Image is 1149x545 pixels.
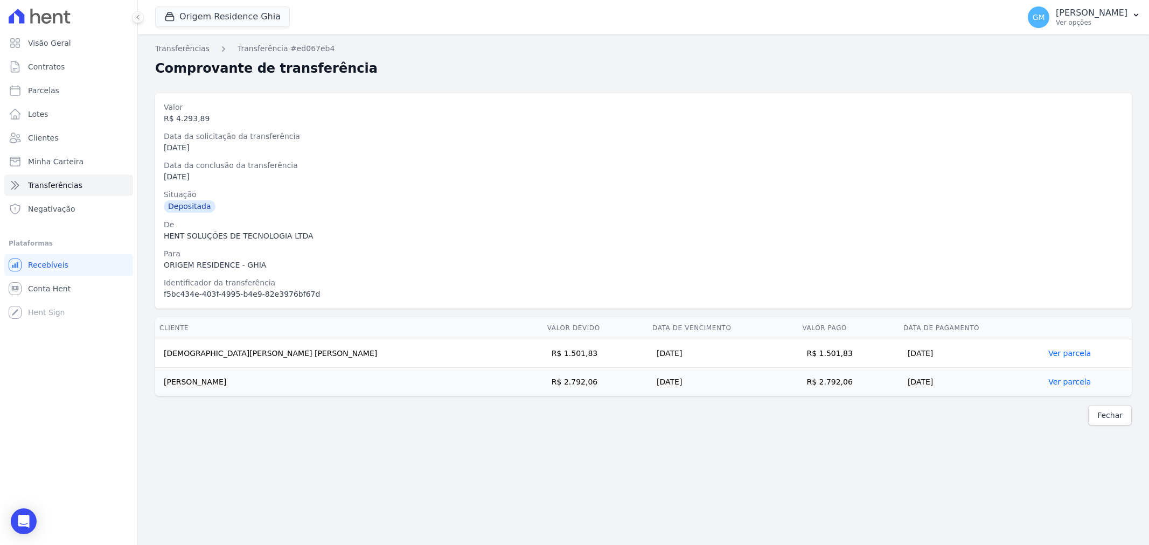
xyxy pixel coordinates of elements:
div: f5bc434e-403f-4995-b4e9-82e3976bf67d [164,289,1123,300]
a: Clientes [4,127,133,149]
a: Minha Carteira [4,151,133,172]
th: Cliente [155,317,543,339]
div: Situação [164,189,1123,200]
td: [PERSON_NAME] [155,368,543,396]
a: Transferências [155,43,210,54]
span: Clientes [28,132,58,143]
div: Data da conclusão da transferência [164,160,1123,171]
span: Minha Carteira [28,156,83,167]
div: Para [164,248,1123,260]
div: Data da solicitação da transferência [164,131,1123,142]
div: Depositada [164,200,215,213]
button: Origem Residence Ghia [155,6,290,27]
a: Transferências [4,174,133,196]
button: GM [PERSON_NAME] Ver opções [1019,2,1149,32]
span: Parcelas [28,85,59,96]
th: Data de Pagamento [899,317,1044,339]
a: Contratos [4,56,133,78]
a: Lotes [4,103,133,125]
span: Recebíveis [28,260,68,270]
div: Open Intercom Messenger [11,508,37,534]
td: [DATE] [648,339,798,368]
div: HENT SOLUÇÕES DE TECNOLOGIA LTDA [164,230,1123,242]
td: [DEMOGRAPHIC_DATA][PERSON_NAME] [PERSON_NAME] [155,339,543,368]
p: Ver opções [1056,18,1127,27]
div: [DATE] [164,171,1123,183]
th: Valor devido [543,317,648,339]
span: Lotes [28,109,48,120]
td: [DATE] [648,368,798,396]
div: De [164,219,1123,230]
a: Transferência #ed067eb4 [238,43,335,54]
a: Negativação [4,198,133,220]
a: Conta Hent [4,278,133,299]
h2: Comprovante de transferência [155,59,378,78]
div: Plataformas [9,237,129,250]
td: R$ 2.792,06 [543,368,648,396]
a: Visão Geral [4,32,133,54]
div: [DATE] [164,142,1123,153]
th: Data de Vencimento [648,317,798,339]
span: Negativação [28,204,75,214]
span: Transferências [28,180,82,191]
span: Visão Geral [28,38,71,48]
p: [PERSON_NAME] [1056,8,1127,18]
td: R$ 2.792,06 [798,368,899,396]
td: [DATE] [899,368,1044,396]
th: Valor pago [798,317,899,339]
td: R$ 1.501,83 [543,339,648,368]
a: Ver parcela [1048,349,1091,358]
div: R$ 4.293,89 [164,113,1123,124]
nav: Breadcrumb [155,43,1132,54]
span: Conta Hent [28,283,71,294]
a: Fechar [1088,405,1132,425]
a: Recebíveis [4,254,133,276]
td: R$ 1.501,83 [798,339,899,368]
span: GM [1033,13,1045,21]
a: Ver parcela [1048,378,1091,386]
span: Fechar [1097,410,1123,421]
div: ORIGEM RESIDENCE - GHIA [164,260,1123,271]
td: [DATE] [899,339,1044,368]
div: Identificador da transferência [164,277,1123,289]
div: Valor [164,102,1123,113]
a: Parcelas [4,80,133,101]
span: Contratos [28,61,65,72]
